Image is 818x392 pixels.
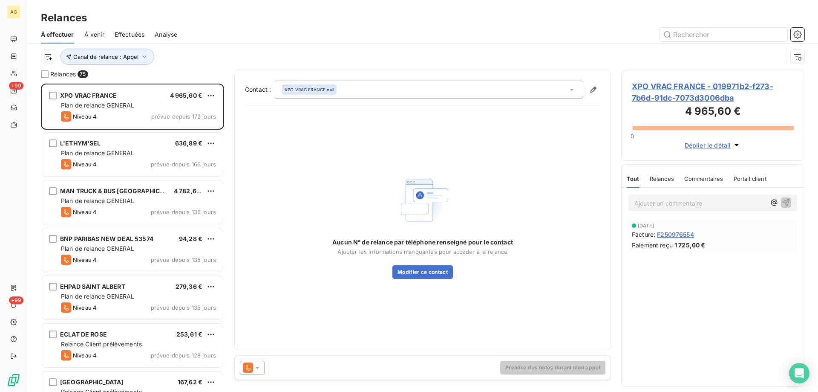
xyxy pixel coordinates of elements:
[60,378,124,386] span: [GEOGRAPHIC_DATA]
[789,363,809,383] div: Open Intercom Messenger
[50,70,76,78] span: Relances
[151,304,216,311] span: prévue depuis 135 jours
[73,209,97,215] span: Niveau 4
[151,256,216,263] span: prévue depuis 135 jours
[84,30,104,39] span: À venir
[60,139,101,147] span: L'ETHYM'SEL
[61,149,134,157] span: Plan de relance GENERAL
[61,197,134,204] span: Plan de relance GENERAL
[151,113,216,120] span: prévue depuis 172 jours
[175,139,202,147] span: 636,89 €
[61,340,142,348] span: Relance Client prélèvements
[392,265,453,279] button: Modifier ce contact
[7,5,20,19] div: AG
[73,256,97,263] span: Niveau 4
[685,141,731,150] span: Déplier le détail
[155,30,177,39] span: Analyse
[61,293,134,300] span: Plan de relance GENERAL
[684,175,723,182] span: Commentaires
[41,84,224,392] div: grid
[395,173,450,228] img: Empty state
[41,10,87,26] h3: Relances
[170,92,203,99] span: 4 965,60 €
[73,304,97,311] span: Niveau 4
[176,283,202,290] span: 279,36 €
[115,30,145,39] span: Effectuées
[60,92,117,99] span: XPO VRAC FRANCE
[61,102,134,109] span: Plan de relance GENERAL
[674,241,706,250] span: 1 725,60 €
[9,82,23,90] span: +99
[632,230,655,239] span: Facture :
[682,140,744,150] button: Déplier le détail
[41,30,74,39] span: À effectuer
[245,85,275,94] label: Contact :
[9,296,23,304] span: +99
[660,28,787,41] input: Rechercher
[151,209,216,215] span: prévue depuis 136 jours
[151,352,216,359] span: prévue depuis 128 jours
[500,361,605,375] button: Prendre des notes durant mon appel
[60,235,153,242] span: BNP PARIBAS NEW DEAL 53574
[285,87,334,93] span: XPO VRAC FRANCE null
[73,161,97,168] span: Niveau 4
[61,245,134,252] span: Plan de relance GENERAL
[638,223,654,228] span: [DATE]
[632,241,673,250] span: Paiement reçu
[332,238,513,247] span: Aucun N° de relance par téléphone renseigné pour le contact
[176,331,202,338] span: 253,61 €
[60,331,107,338] span: ECLAT DE ROSE
[60,283,125,290] span: EHPAD SAINT ALBERT
[631,133,634,139] span: 0
[78,70,88,78] span: 75
[632,104,794,121] h3: 4 965,60 €
[627,175,639,182] span: Tout
[73,53,138,60] span: Canal de relance : Appel
[60,187,180,195] span: MAN TRUCK & BUS [GEOGRAPHIC_DATA]
[179,235,202,242] span: 94,28 €
[73,113,97,120] span: Niveau 4
[178,378,202,386] span: 167,62 €
[657,230,694,239] span: F250976554
[632,81,794,104] span: XPO VRAC FRANCE - 019971b2-f273-7b6d-91dc-7073d3006dba
[650,175,674,182] span: Relances
[151,161,216,168] span: prévue depuis 166 jours
[734,175,766,182] span: Portail client
[73,352,97,359] span: Niveau 4
[60,49,154,65] button: Canal de relance : Appel
[174,187,206,195] span: 4 782,66 €
[337,248,507,255] span: Ajouter les informations manquantes pour accéder à la relance
[7,373,20,387] img: Logo LeanPay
